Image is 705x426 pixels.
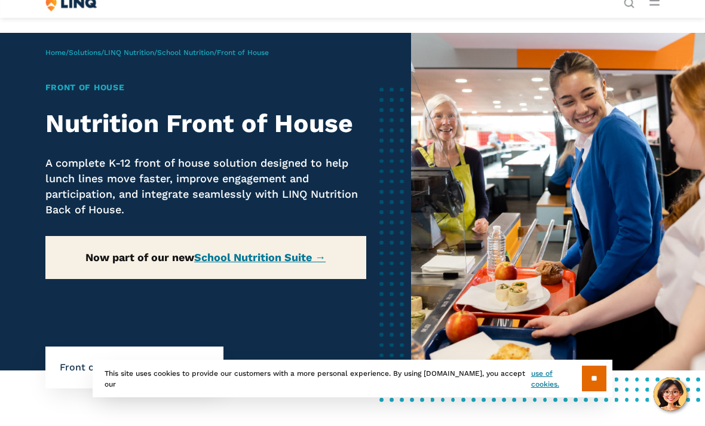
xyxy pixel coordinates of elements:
a: Solutions [69,48,101,57]
span: Front of House [217,48,269,57]
a: LINQ Nutrition [104,48,154,57]
p: A complete K-12 front of house solution designed to help lunch lines move faster, improve engagem... [45,155,366,217]
div: This site uses cookies to provide our customers with a more personal experience. By using [DOMAIN... [93,360,612,397]
h1: Front of House [45,81,366,94]
a: use of cookies. [531,368,582,390]
span: / / / / [45,48,269,57]
strong: Nutrition Front of House [45,108,353,138]
img: Front of House Banner [411,33,705,370]
span: Front of House [60,361,143,374]
li: Overview [143,347,209,388]
strong: Now part of our new [85,251,326,263]
a: Home [45,48,66,57]
a: School Nutrition Suite → [194,251,326,263]
a: School Nutrition [157,48,214,57]
button: Hello, have a question? Let’s chat. [654,378,687,411]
